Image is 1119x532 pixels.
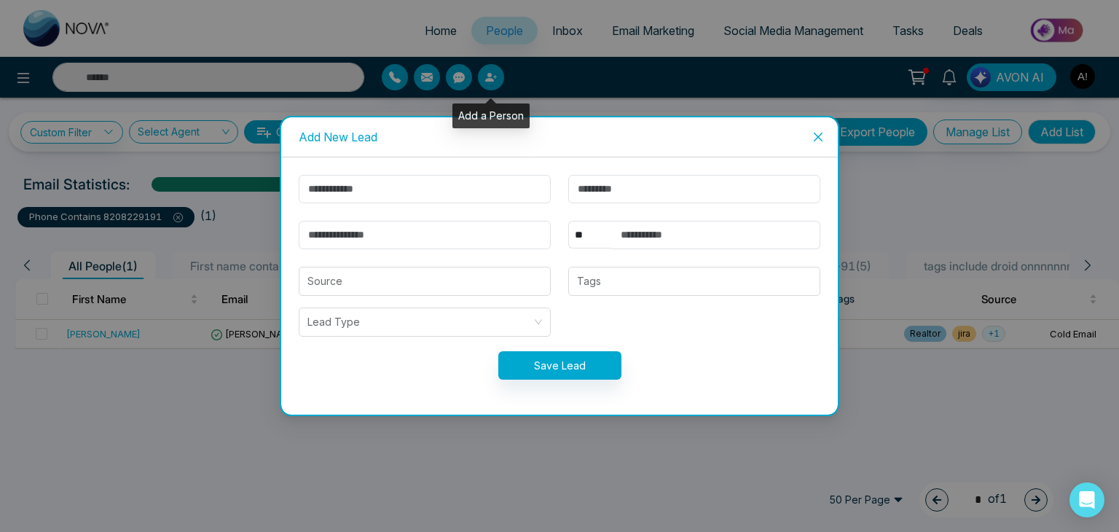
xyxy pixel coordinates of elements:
[299,129,820,145] div: Add New Lead
[812,131,824,143] span: close
[452,103,530,128] div: Add a Person
[498,351,621,380] button: Save Lead
[798,117,838,157] button: Close
[1069,482,1104,517] div: Open Intercom Messenger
